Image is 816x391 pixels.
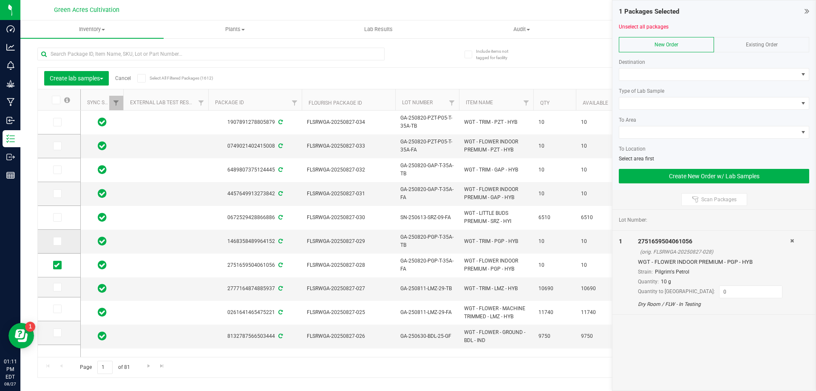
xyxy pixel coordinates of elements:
[619,146,646,152] span: To Location
[277,119,283,125] span: Sync from Compliance System
[619,117,636,123] span: To Area
[164,20,307,38] a: Plants
[450,26,593,33] span: Audit
[638,269,653,275] span: Strain:
[6,43,15,51] inline-svg: Analytics
[619,169,809,183] button: Create New Order w/ Lab Samples
[307,142,390,150] span: FLSRWGA-20250827-033
[98,211,107,223] span: In Sync
[6,61,15,70] inline-svg: Monitoring
[538,285,571,293] span: 10690
[538,237,571,245] span: 10
[109,96,123,110] a: Filter
[215,100,244,106] a: Package ID
[8,323,34,348] iframe: Resource center
[98,283,107,294] span: In Sync
[207,214,303,222] div: 0672529428866886
[400,308,454,317] span: GA-250811-LMZ-29-FA
[681,193,747,206] button: Scan Packages
[464,209,528,225] span: WGT - LITTLE BUDS PREMIUM - SRZ - HYI
[98,116,107,128] span: In Sync
[307,214,390,222] span: FLSRWGA-20250827-030
[701,196,737,203] span: Scan Packages
[638,300,790,308] div: Dry Room / FLW - In Testing
[20,26,164,33] span: Inventory
[150,76,192,80] span: Select All Filtered Packages (1612)
[207,190,303,198] div: 4457649913273842
[400,285,454,293] span: GA-250811-LMZ-29-TB
[581,261,613,269] span: 10
[20,20,164,38] a: Inventory
[307,308,390,317] span: FLSRWGA-20250827-025
[64,97,70,103] span: Select all records on this page
[581,285,613,293] span: 10690
[25,322,35,332] iframe: Resource center unread badge
[50,75,103,82] span: Create lab samples
[581,237,613,245] span: 10
[130,100,197,106] a: External Lab Test Result
[464,285,528,293] span: WGT - TRIM - LMZ - HYB
[538,214,571,222] span: 6510
[207,166,303,174] div: 6489807375124445
[464,118,528,126] span: WGT - TRIM - PZT - HYB
[207,332,303,340] div: 8132787566503444
[400,233,454,249] span: GA-250820-PGP-T-35A-TB
[6,153,15,161] inline-svg: Outbound
[450,20,593,38] a: Audit
[538,308,571,317] span: 11740
[464,328,528,345] span: WGT - FLOWER - GROUND - BDL - IND
[746,42,778,48] span: Existing Order
[476,48,518,61] span: Include items not tagged for facility
[307,332,390,340] span: FLSRWGA-20250827-026
[277,238,283,244] span: Sync from Compliance System
[619,238,622,245] span: 1
[307,190,390,198] span: FLSRWGA-20250827-031
[581,190,613,198] span: 10
[593,20,737,38] a: Inventory Counts
[307,237,390,245] span: FLSRWGA-20250827-029
[207,142,303,150] div: 0749021402415008
[288,96,302,110] a: Filter
[98,235,107,247] span: In Sync
[538,332,571,340] span: 9750
[156,361,168,372] a: Go to the last page
[207,308,303,317] div: 0261641465475221
[6,134,15,143] inline-svg: Inventory
[661,279,671,285] span: 10 g
[309,100,362,106] a: Flourish Package ID
[619,59,645,65] span: Destination
[640,248,790,256] div: (orig. FLSRWGA-20250827-028)
[400,257,454,273] span: GA-250820-PGP-T-35A-FA
[581,308,613,317] span: 11740
[44,71,109,86] button: Create lab samples
[142,361,155,372] a: Go to the next page
[464,305,528,321] span: WGT - FLOWER - MACHINE TRIMMED - LMZ - HYB
[98,306,107,318] span: In Sync
[98,140,107,152] span: In Sync
[581,118,613,126] span: 10
[581,166,613,174] span: 10
[4,358,17,381] p: 01:11 PM EDT
[538,190,571,198] span: 10
[538,142,571,150] span: 10
[581,214,613,222] span: 6510
[87,100,120,106] a: Sync Status
[207,261,303,269] div: 2751659504061056
[6,171,15,180] inline-svg: Reports
[277,333,283,339] span: Sync from Compliance System
[638,288,715,294] span: Quantity to [GEOGRAPHIC_DATA]:
[164,26,306,33] span: Plants
[619,216,647,224] span: Lot Number:
[638,258,790,266] div: WGT - FLOWER INDOOR PREMIUM - PGP - HYB
[277,191,283,197] span: Sync from Compliance System
[581,332,613,340] span: 9750
[654,42,678,48] span: New Order
[464,166,528,174] span: WGT - TRIM - GAP - HYB
[445,96,459,110] a: Filter
[277,167,283,173] span: Sync from Compliance System
[54,6,119,14] span: Green Acres Cultivation
[619,156,654,162] span: Select area first
[6,98,15,106] inline-svg: Manufacturing
[400,186,454,202] span: GA-250820-GAP-T-35A-FA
